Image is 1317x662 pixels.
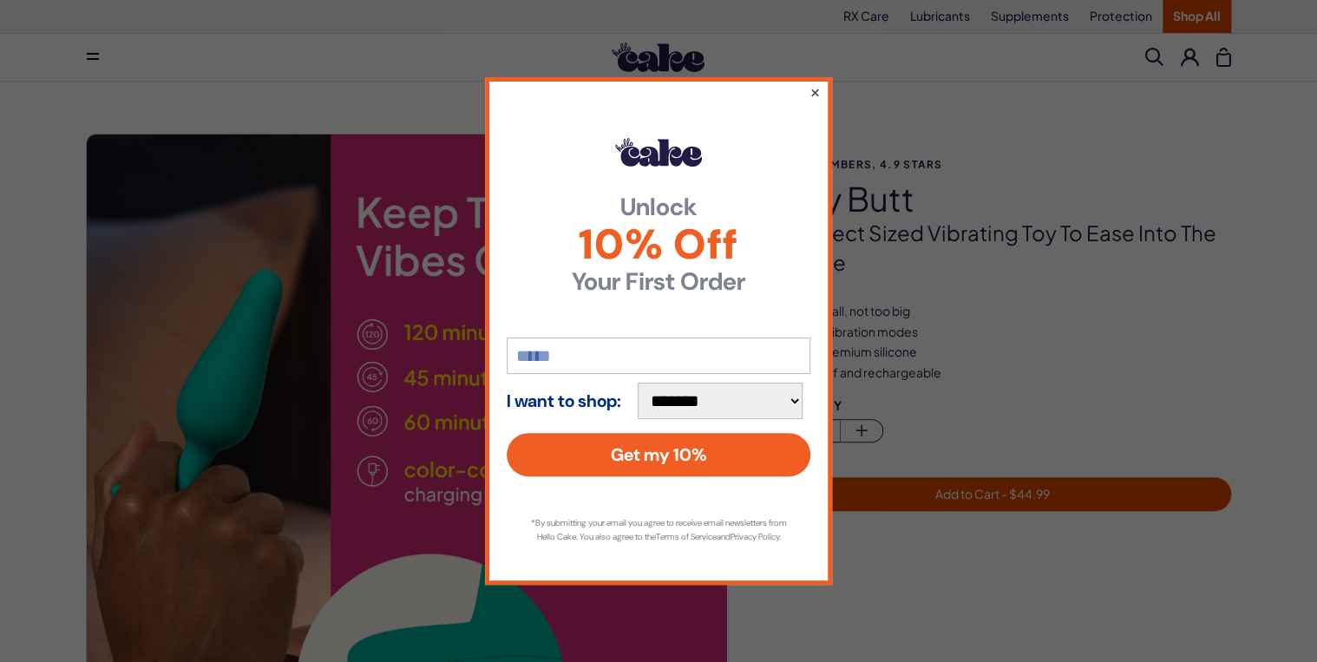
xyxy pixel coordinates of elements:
p: *By submitting your email you agree to receive email newsletters from Hello Cake. You also agree ... [524,516,793,544]
button: × [809,82,821,102]
img: Hello Cake [615,138,702,166]
span: 10% Off [507,224,810,265]
strong: Unlock [507,195,810,220]
strong: Your First Order [507,270,810,294]
a: Terms of Service [656,531,717,542]
strong: I want to shop: [507,391,621,410]
a: Privacy Policy [731,531,779,542]
button: Get my 10% [507,433,810,476]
